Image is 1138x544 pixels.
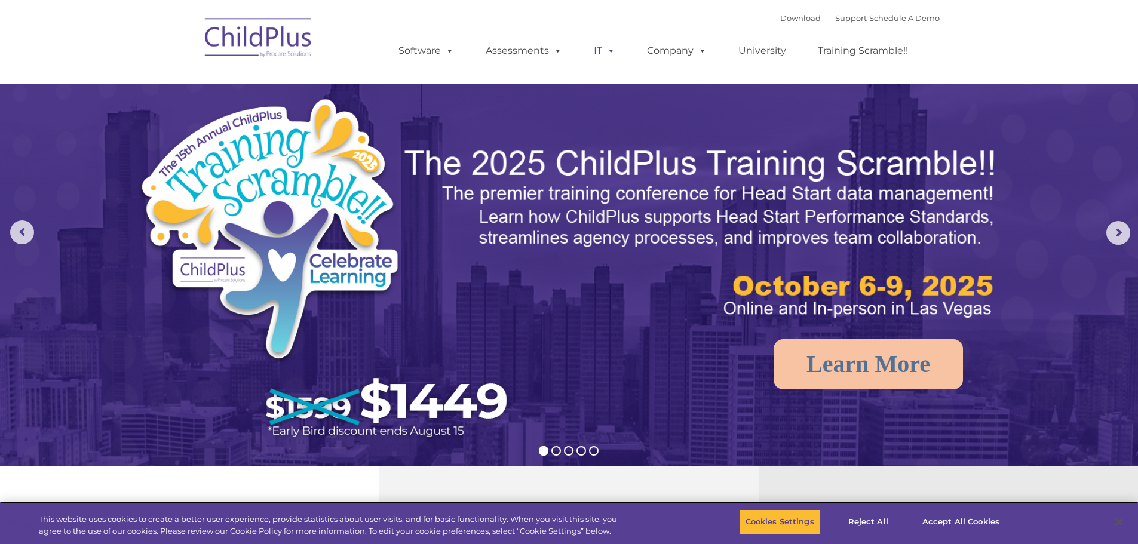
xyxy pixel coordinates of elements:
img: ChildPlus by Procare Solutions [199,10,318,69]
a: Download [780,13,821,23]
a: University [726,39,798,63]
button: Accept All Cookies [916,509,1006,534]
a: Schedule A Demo [869,13,940,23]
a: Support [835,13,867,23]
a: Training Scramble!! [806,39,920,63]
div: This website uses cookies to create a better user experience, provide statistics about user visit... [39,514,626,537]
span: Last name [166,79,203,88]
span: Phone number [166,128,217,137]
font: | [780,13,940,23]
a: Company [635,39,719,63]
button: Reject All [831,509,906,534]
button: Cookies Settings [739,509,821,534]
a: IT [582,39,627,63]
button: Close [1106,509,1132,535]
a: Learn More [774,339,963,389]
a: Assessments [474,39,574,63]
a: Software [387,39,466,63]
